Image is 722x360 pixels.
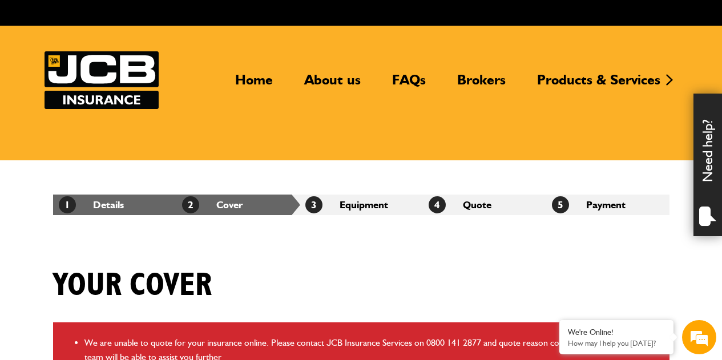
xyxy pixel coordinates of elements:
[429,196,446,213] span: 4
[384,71,434,98] a: FAQs
[305,196,322,213] span: 3
[53,266,212,305] h1: Your cover
[568,339,665,347] p: How may I help you today?
[45,51,159,109] a: JCB Insurance Services
[423,195,546,215] li: Quote
[45,51,159,109] img: JCB Insurance Services logo
[693,94,722,236] div: Need help?
[227,71,281,98] a: Home
[296,71,369,98] a: About us
[568,327,665,337] div: We're Online!
[59,199,124,211] a: 1Details
[300,195,423,215] li: Equipment
[59,196,76,213] span: 1
[552,196,569,213] span: 5
[529,71,669,98] a: Products & Services
[546,195,669,215] li: Payment
[182,196,199,213] span: 2
[176,195,300,215] li: Cover
[449,71,514,98] a: Brokers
